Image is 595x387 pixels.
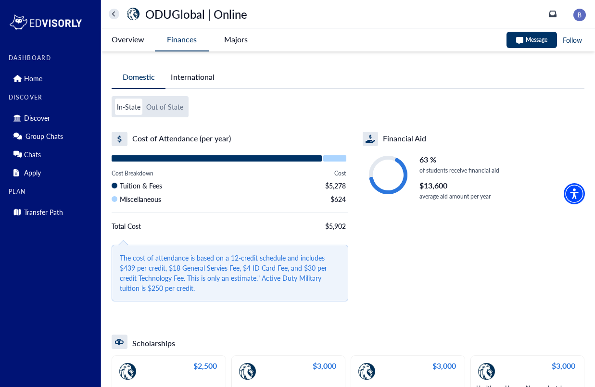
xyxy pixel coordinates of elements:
[9,12,83,32] img: logo
[145,9,247,19] p: ODUGlobal | Online
[476,361,497,382] img: scholarships
[419,166,499,175] p: of students receive financial aid
[313,361,336,384] p: $3,000
[419,154,436,165] span: 63 %
[506,32,557,48] button: Message
[552,361,575,382] p: $3,000
[126,6,141,22] img: universityName
[9,165,95,180] div: Apply
[237,361,258,382] img: scholarships
[24,75,42,83] p: Home
[9,188,95,195] label: PLAN
[9,94,95,101] label: DISCOVER
[334,169,346,178] span: Cost
[369,156,407,194] svg: 0
[132,335,175,349] span: Scholarships
[9,147,95,162] div: Chats
[356,361,377,382] img: scholarships
[549,10,557,18] a: inbox
[165,66,220,88] button: International
[101,28,155,50] button: Overview
[9,71,95,86] div: Home
[24,208,63,216] p: Transfer Path
[9,110,95,125] div: Discover
[144,99,185,115] button: Out of State
[562,34,583,46] button: Follow
[9,55,95,62] label: DASHBOARD
[193,361,217,387] p: $2,500
[112,66,165,89] button: Domestic
[9,204,95,220] div: Transfer Path
[112,221,141,231] span: Total Cost
[117,361,138,382] img: scholarships
[120,194,161,204] span: Miscellaneous
[564,183,585,204] div: Accessibility Menu
[419,192,499,201] p: average aid amount per year
[383,132,426,144] span: Financial Aid
[120,253,340,293] span: The cost of attendance is based on a 12-credit schedule and includes $439 per credit, $18 General...
[25,132,63,140] p: Group Chats
[419,180,447,191] span: $13,600
[573,9,586,21] img: image
[330,194,346,204] span: $624
[112,169,153,178] span: Cost Breakdown
[209,28,263,50] button: Majors
[109,9,119,19] button: home
[9,128,95,144] div: Group Chats
[155,28,209,51] button: Finances
[24,169,41,177] p: Apply
[432,361,456,384] p: $3,000
[24,150,41,159] p: Chats
[325,221,346,231] span: $5,902
[325,180,346,191] span: $5,278
[120,180,162,191] span: Tuition & Fees
[132,132,231,144] span: Cost of Attendance (per year)
[115,99,142,115] button: In-State
[24,114,50,122] p: Discover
